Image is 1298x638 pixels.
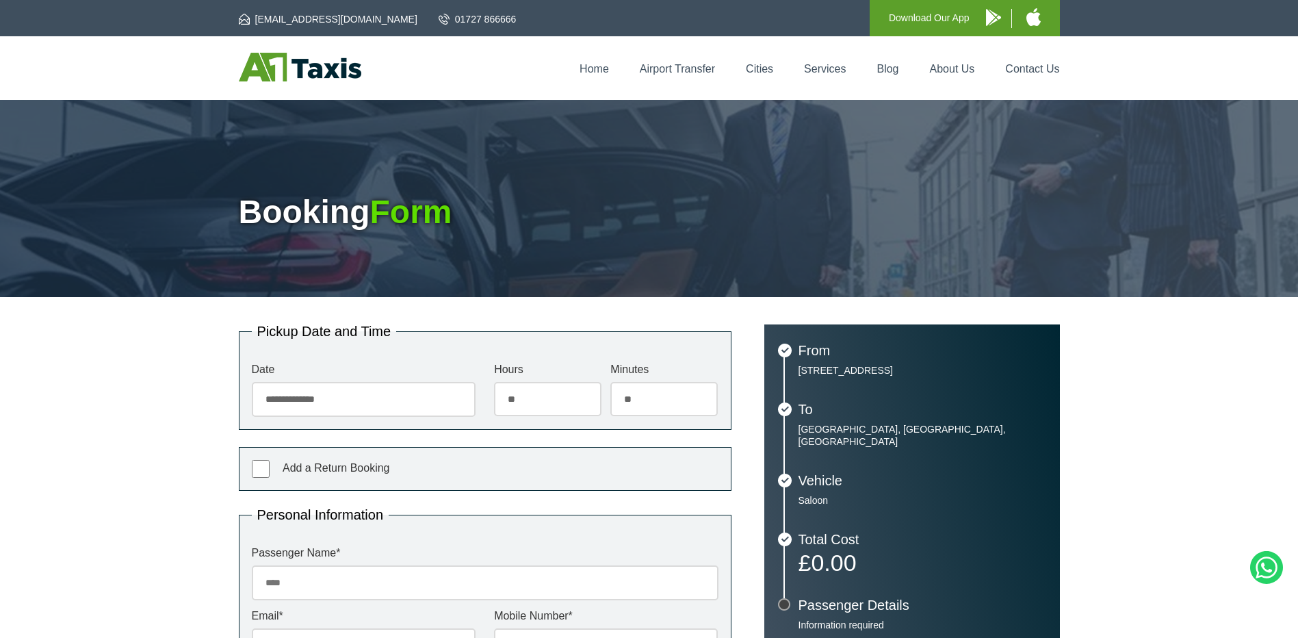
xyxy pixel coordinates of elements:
[799,619,1046,631] p: Information required
[369,194,452,230] span: Form
[494,611,718,622] label: Mobile Number
[252,508,389,522] legend: Personal Information
[252,460,270,478] input: Add a Return Booking
[804,63,846,75] a: Services
[799,364,1046,377] p: [STREET_ADDRESS]
[811,550,856,576] span: 0.00
[640,63,715,75] a: Airport Transfer
[889,10,970,27] p: Download Our App
[252,548,718,559] label: Passenger Name
[799,553,1046,572] p: £
[494,364,601,375] label: Hours
[930,63,975,75] a: About Us
[252,324,397,338] legend: Pickup Date and Time
[799,344,1046,357] h3: From
[239,196,1060,229] h1: Booking
[799,533,1046,546] h3: Total Cost
[877,63,898,75] a: Blog
[239,12,417,26] a: [EMAIL_ADDRESS][DOMAIN_NAME]
[799,423,1046,448] p: [GEOGRAPHIC_DATA], [GEOGRAPHIC_DATA], [GEOGRAPHIC_DATA]
[799,598,1046,612] h3: Passenger Details
[439,12,517,26] a: 01727 866666
[252,364,476,375] label: Date
[746,63,773,75] a: Cities
[239,53,361,81] img: A1 Taxis St Albans LTD
[283,462,390,474] span: Add a Return Booking
[252,611,476,622] label: Email
[1005,63,1059,75] a: Contact Us
[1026,8,1041,26] img: A1 Taxis iPhone App
[610,364,718,375] label: Minutes
[799,474,1046,487] h3: Vehicle
[799,403,1046,416] h3: To
[799,494,1046,507] p: Saloon
[580,63,609,75] a: Home
[986,9,1001,26] img: A1 Taxis Android App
